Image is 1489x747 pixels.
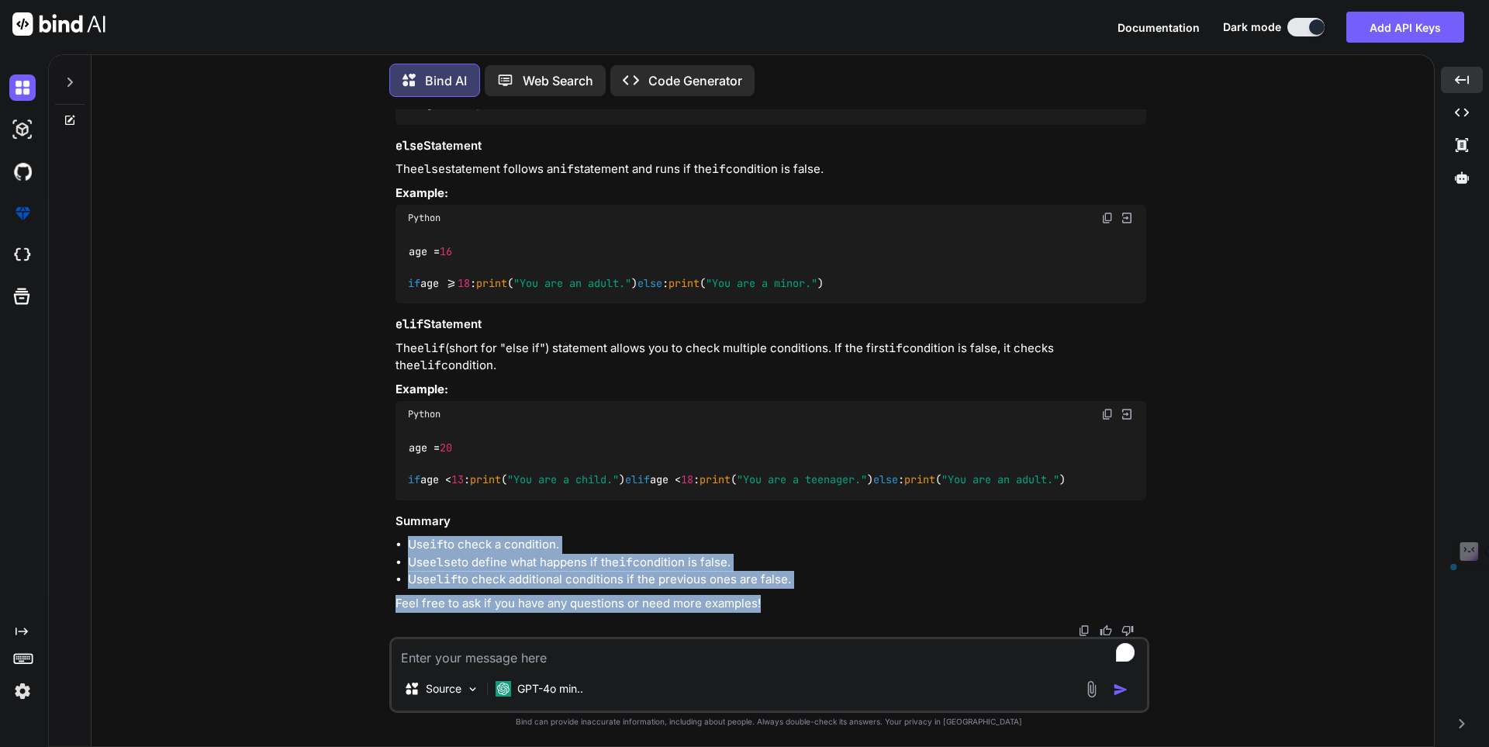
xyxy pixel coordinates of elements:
[9,74,36,101] img: darkChat
[458,276,470,290] span: 18
[470,472,501,486] span: print
[619,555,633,570] code: if
[9,242,36,268] img: cloudideIcon
[1120,211,1134,225] img: Open in Browser
[425,71,467,90] p: Bind AI
[560,161,574,177] code: if
[396,137,1146,155] h3: Statement
[1083,680,1100,698] img: attachment
[440,441,452,455] span: 20
[396,138,423,154] code: else
[9,158,36,185] img: githubDark
[1101,212,1114,224] img: copy
[941,472,1059,486] span: "You are an adult."
[413,358,441,373] code: elif
[1346,12,1464,43] button: Add API Keys
[426,681,461,697] p: Source
[523,71,593,90] p: Web Search
[417,341,445,356] code: elif
[1223,19,1281,35] span: Dark mode
[396,340,1146,375] p: The (short for "else if") statement allows you to check multiple conditions. If the first conditi...
[408,276,420,290] span: if
[396,185,448,200] strong: Example:
[408,472,420,486] span: if
[700,472,731,486] span: print
[430,555,458,570] code: else
[396,316,1146,334] h3: Statement
[417,161,445,177] code: else
[513,276,631,290] span: "You are an adult."
[392,639,1147,667] textarea: To enrich screen reader interactions, please activate Accessibility in Grammarly extension settings
[712,161,726,177] code: if
[430,537,444,552] code: if
[396,513,1146,531] h3: Summary
[9,116,36,143] img: darkAi-studio
[1118,19,1200,36] button: Documentation
[1120,407,1134,421] img: Open in Browser
[681,472,693,486] span: 18
[451,472,464,486] span: 13
[873,472,898,486] span: else
[408,212,440,224] span: Python
[9,200,36,227] img: premium
[706,276,817,290] span: "You are a minor."
[889,341,903,356] code: if
[396,382,448,396] strong: Example:
[1100,624,1112,637] img: like
[408,408,440,420] span: Python
[517,681,583,697] p: GPT-4o min..
[1113,682,1128,697] img: icon
[466,683,479,696] img: Pick Models
[1078,624,1090,637] img: copy
[408,64,638,112] code: age = age >= : ( )
[408,554,1146,572] li: Use to define what happens if the condition is false.
[476,276,507,290] span: print
[648,71,742,90] p: Code Generator
[507,472,619,486] span: "You are a child."
[1118,21,1200,34] span: Documentation
[737,472,867,486] span: "You are a teenager."
[496,681,511,697] img: GPT-4o mini
[408,536,1146,554] li: Use to check a condition.
[1121,624,1134,637] img: dislike
[396,161,1146,178] p: The statement follows an statement and runs if the condition is false.
[408,571,1146,589] li: Use to check additional conditions if the previous ones are false.
[1101,408,1114,420] img: copy
[430,572,458,587] code: elif
[389,716,1149,728] p: Bind can provide inaccurate information, including about people. Always double-check its answers....
[396,316,423,332] code: elif
[9,678,36,704] img: settings
[440,244,452,258] span: 16
[625,472,650,486] span: elif
[904,472,935,486] span: print
[668,276,700,290] span: print
[12,12,105,36] img: Bind AI
[396,595,1146,613] p: Feel free to ask if you have any questions or need more examples!
[637,276,662,290] span: else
